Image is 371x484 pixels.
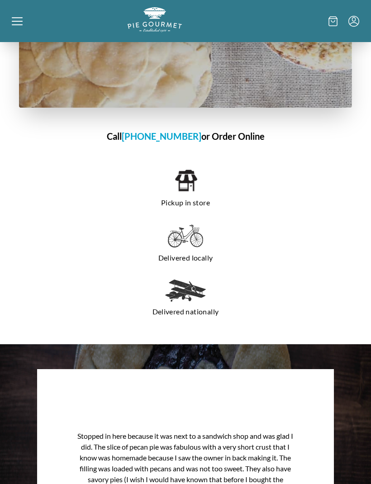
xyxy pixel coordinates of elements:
a: [PHONE_NUMBER] [122,131,201,142]
h1: Call or Order Online [19,129,352,143]
img: logo [128,7,182,32]
p: Delivered locally [37,251,334,265]
img: delivered nationally [165,280,206,302]
p: Delivered nationally [37,304,334,319]
img: delivered locally [168,224,203,248]
img: pickup in store [174,168,197,193]
a: Logo [128,25,182,33]
p: Pickup in store [37,195,334,210]
button: Menu [348,16,359,27]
